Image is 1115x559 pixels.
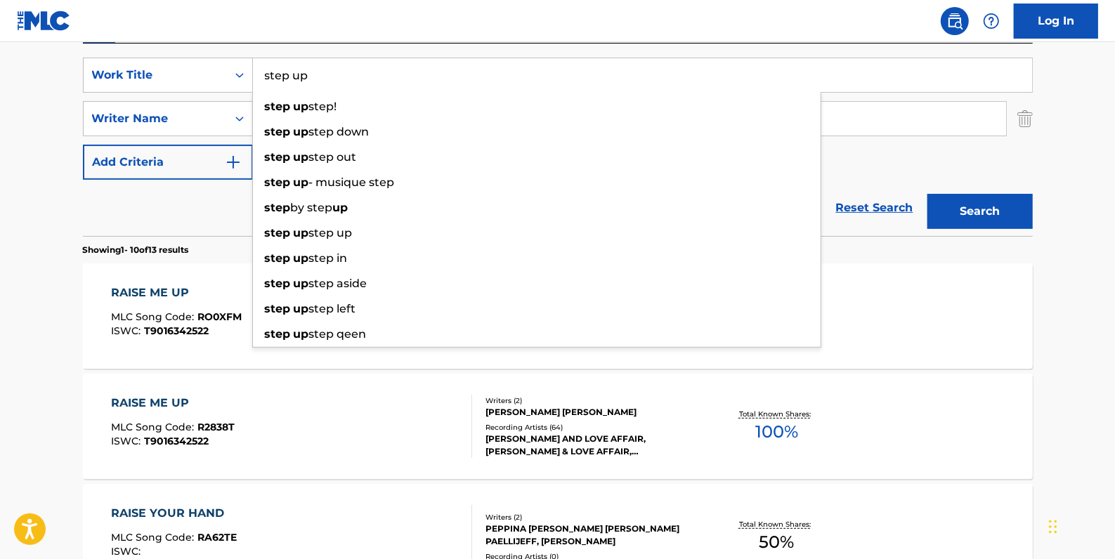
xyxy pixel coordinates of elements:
strong: up [294,176,309,189]
strong: step [265,251,291,265]
a: Reset Search [829,192,920,223]
span: step aside [309,277,367,290]
strong: step [265,327,291,341]
button: Add Criteria [83,145,253,180]
span: T9016342522 [144,324,209,337]
span: step out [309,150,357,164]
span: MLC Song Code : [111,310,197,323]
strong: step [265,201,291,214]
strong: up [294,100,309,113]
span: MLC Song Code : [111,531,197,544]
div: Recording Artists ( 64 ) [485,422,698,433]
div: [PERSON_NAME] [PERSON_NAME] [485,406,698,419]
span: RA62TE [197,531,237,544]
strong: up [294,150,309,164]
strong: up [294,251,309,265]
img: help [983,13,1000,29]
strong: up [294,226,309,239]
span: 50 % [759,530,794,555]
div: [PERSON_NAME] AND LOVE AFFAIR, [PERSON_NAME] & LOVE AFFAIR, [PERSON_NAME] & LOVE AFFAIR, [PERSON_... [485,433,698,458]
span: ISWC : [111,435,144,447]
a: RAISE ME UPMLC Song Code:RO0XFMISWC:T9016342522Writers (2)[PERSON_NAME], [PERSON_NAME]Recording A... [83,263,1033,369]
span: ISWC : [111,545,144,558]
strong: up [294,277,309,290]
img: 9d2ae6d4665cec9f34b9.svg [225,154,242,171]
strong: step [265,125,291,138]
div: PEPPINA [PERSON_NAME] [PERSON_NAME] PAELLIJEFF, [PERSON_NAME] [485,522,698,548]
span: step left [309,302,356,315]
strong: step [265,176,291,189]
a: RAISE ME UPMLC Song Code:R2838TISWC:T9016342522Writers (2)[PERSON_NAME] [PERSON_NAME]Recording Ar... [83,374,1033,479]
span: step up [309,226,353,239]
span: 100 % [755,419,798,445]
div: Help [977,7,1005,35]
span: - musique step [309,176,395,189]
a: Public Search [941,7,969,35]
iframe: Chat Widget [1045,492,1115,559]
span: R2838T [197,421,235,433]
img: search [946,13,963,29]
div: Writer Name [92,110,219,127]
span: by step [291,201,333,214]
p: Total Known Shares: [739,409,814,419]
p: Total Known Shares: [739,519,814,530]
div: RAISE ME UP [111,284,242,301]
strong: up [294,327,309,341]
strong: step [265,100,291,113]
strong: step [265,302,291,315]
strong: up [333,201,348,214]
button: Search [927,194,1033,229]
div: Writers ( 2 ) [485,512,698,522]
span: RO0XFM [197,310,242,323]
a: Log In [1014,4,1098,39]
form: Search Form [83,58,1033,236]
p: Showing 1 - 10 of 13 results [83,244,189,256]
div: Writers ( 2 ) [485,395,698,406]
strong: step [265,150,291,164]
span: step down [309,125,370,138]
img: MLC Logo [17,11,71,31]
span: step! [309,100,337,113]
span: T9016342522 [144,435,209,447]
div: Work Title [92,67,219,84]
span: ISWC : [111,324,144,337]
span: step in [309,251,348,265]
strong: step [265,226,291,239]
span: step qeen [309,327,367,341]
strong: up [294,302,309,315]
div: RAISE ME UP [111,395,235,412]
strong: up [294,125,309,138]
div: Drag [1049,506,1057,548]
span: MLC Song Code : [111,421,197,433]
img: Delete Criterion [1017,101,1033,136]
strong: step [265,277,291,290]
div: RAISE YOUR HAND [111,505,237,522]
